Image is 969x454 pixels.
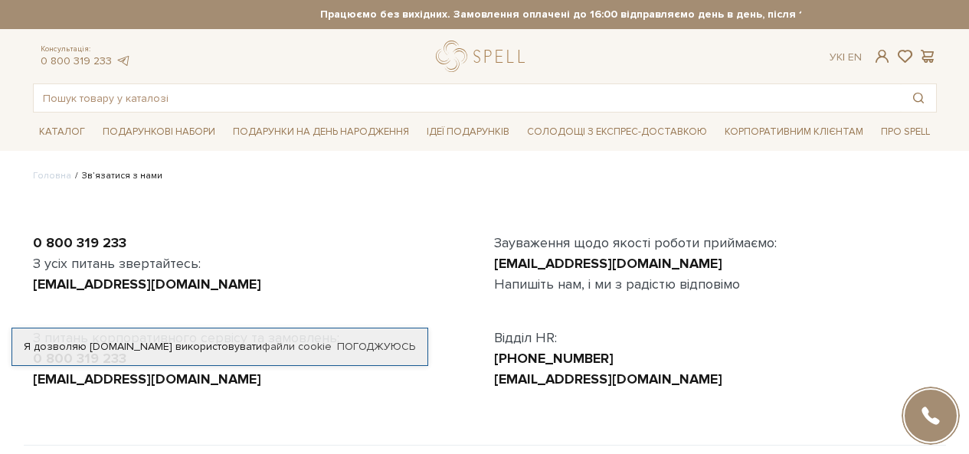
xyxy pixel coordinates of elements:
span: Подарункові набори [97,120,221,144]
span: | [843,51,845,64]
li: Зв’язатися з нами [71,169,162,183]
a: [PHONE_NUMBER] [494,350,614,367]
span: Каталог [33,120,91,144]
span: Консультація: [41,44,131,54]
a: [EMAIL_ADDRESS][DOMAIN_NAME] [33,276,261,292]
a: Погоджуюсь [337,340,415,354]
a: Головна [33,170,71,181]
a: telegram [116,54,131,67]
span: Про Spell [875,120,936,144]
a: logo [436,41,532,72]
div: З усіх питань звертайтесь: З питань корпоративного сервісу та замовлень: [24,233,485,390]
a: Солодощі з експрес-доставкою [521,119,713,145]
a: 0 800 319 233 [33,350,126,367]
div: Ук [830,51,862,64]
span: Подарунки на День народження [227,120,415,144]
div: Зауваження щодо якості роботи приймаємо: Напишіть нам, і ми з радістю відповімо Відділ HR: [485,233,946,390]
a: En [848,51,862,64]
a: файли cookie [262,340,332,353]
a: 0 800 319 233 [33,234,126,251]
span: Ідеї подарунків [421,120,516,144]
input: Пошук товару у каталозі [34,84,901,112]
a: 0 800 319 233 [41,54,112,67]
button: Пошук товару у каталозі [901,84,936,112]
a: [EMAIL_ADDRESS][DOMAIN_NAME] [494,371,722,387]
a: [EMAIL_ADDRESS][DOMAIN_NAME] [33,371,261,387]
a: Корпоративним клієнтам [719,119,869,145]
a: [EMAIL_ADDRESS][DOMAIN_NAME] [494,255,722,272]
div: Я дозволяю [DOMAIN_NAME] використовувати [12,340,427,354]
